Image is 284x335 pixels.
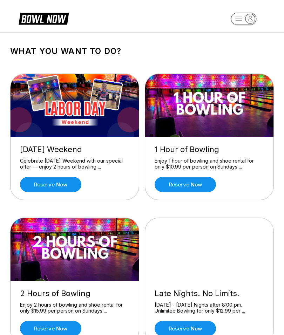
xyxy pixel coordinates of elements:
div: Enjoy 1 hour of bowling and shoe rental for only $10.99 per person on Sundays ... [155,158,264,170]
div: [DATE] - [DATE] Nights after 8:00 pm. Unlimited Bowling for only $12.99 per ... [155,302,264,314]
h1: What you want to do? [10,46,274,56]
div: 2 Hours of Bowling [20,289,129,298]
a: Reserve now [20,177,81,192]
div: 1 Hour of Bowling [155,145,264,154]
div: Celebrate [DATE] Weekend with our special offer — enjoy 2 hours of bowling ... [20,158,129,170]
img: Labor Day Weekend [11,74,140,137]
a: Reserve now [155,177,216,192]
img: Late Nights. No Limits. [145,218,274,281]
div: Late Nights. No Limits. [155,289,264,298]
div: Enjoy 2 hours of bowling and shoe rental for only $15.99 per person on Sundays ... [20,302,129,314]
div: [DATE] Weekend [20,145,129,154]
img: 1 Hour of Bowling [145,74,274,137]
img: 2 Hours of Bowling [11,218,140,281]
